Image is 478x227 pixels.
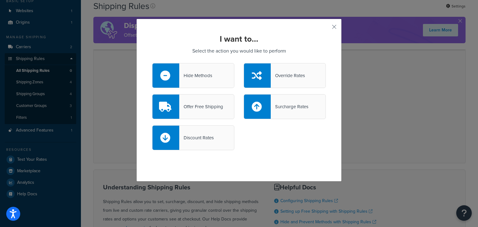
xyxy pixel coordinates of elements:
div: Surcharge Rates [271,102,308,111]
div: Override Rates [271,71,305,80]
strong: I want to... [220,33,258,45]
div: Hide Methods [179,71,212,80]
div: Discount Rates [179,133,214,142]
p: Select the action you would like to perform [152,47,326,55]
div: Offer Free Shipping [179,102,223,111]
